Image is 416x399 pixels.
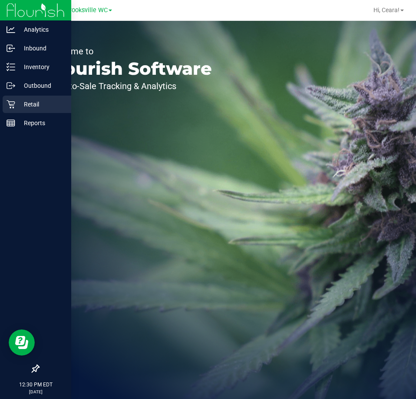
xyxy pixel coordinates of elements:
[7,25,15,34] inline-svg: Analytics
[15,43,67,53] p: Inbound
[4,389,67,395] p: [DATE]
[47,82,212,90] p: Seed-to-Sale Tracking & Analytics
[7,81,15,90] inline-svg: Outbound
[15,118,67,128] p: Reports
[9,329,35,356] iframe: Resource center
[4,381,67,389] p: 12:30 PM EDT
[7,44,15,53] inline-svg: Inbound
[47,47,212,56] p: Welcome to
[15,80,67,91] p: Outbound
[15,99,67,110] p: Retail
[7,63,15,71] inline-svg: Inventory
[66,7,108,14] span: Brooksville WC
[15,62,67,72] p: Inventory
[15,24,67,35] p: Analytics
[7,119,15,127] inline-svg: Reports
[7,100,15,109] inline-svg: Retail
[47,60,212,77] p: Flourish Software
[373,7,399,13] span: Hi, Ceara!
